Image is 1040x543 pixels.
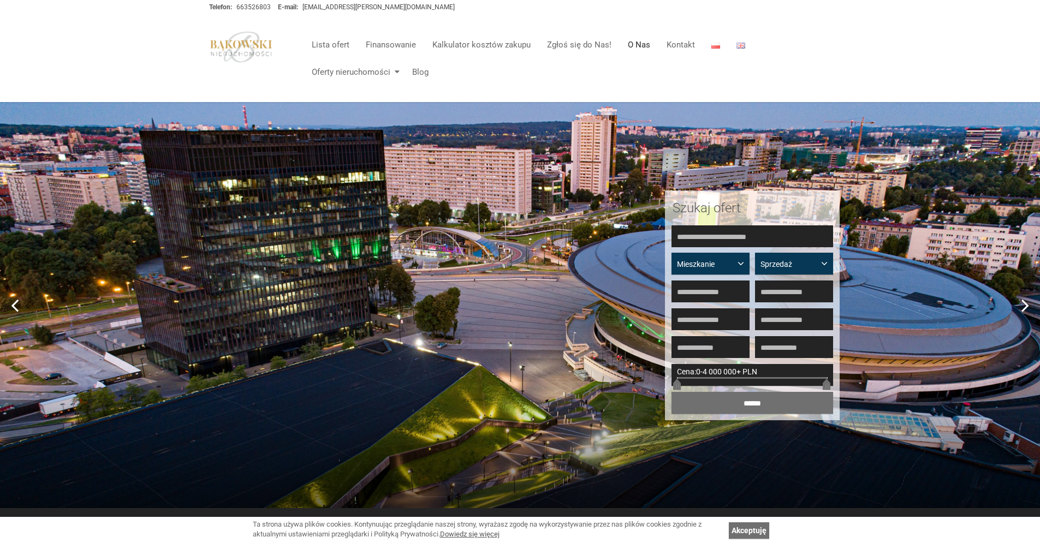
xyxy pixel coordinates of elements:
strong: Telefon: [209,3,232,11]
a: Lista ofert [304,34,358,56]
button: Mieszkanie [671,253,750,275]
div: - [671,364,833,386]
h2: Szukaj ofert [673,201,832,215]
img: logo [209,31,274,63]
a: Dowiedz się więcej [440,530,500,538]
a: Blog [404,61,429,83]
img: English [736,43,745,49]
span: 0 [696,367,700,376]
img: Polski [711,43,720,49]
a: Akceptuję [729,522,769,539]
span: Cena: [677,367,696,376]
a: Kalkulator kosztów zakupu [424,34,539,56]
a: O Nas [620,34,658,56]
span: Mieszkanie [677,259,736,270]
div: Ta strona używa plików cookies. Kontynuując przeglądanie naszej strony, wyrażasz zgodę na wykorzy... [253,520,723,540]
button: Sprzedaż [755,253,833,275]
a: [EMAIL_ADDRESS][PERSON_NAME][DOMAIN_NAME] [302,3,455,11]
a: Kontakt [658,34,703,56]
a: Zgłoś się do Nas! [539,34,620,56]
span: Sprzedaż [760,259,819,270]
a: Finansowanie [358,34,424,56]
a: 663526803 [236,3,271,11]
strong: E-mail: [278,3,298,11]
a: Oferty nieruchomości [304,61,404,83]
span: 4 000 000+ PLN [703,367,757,376]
